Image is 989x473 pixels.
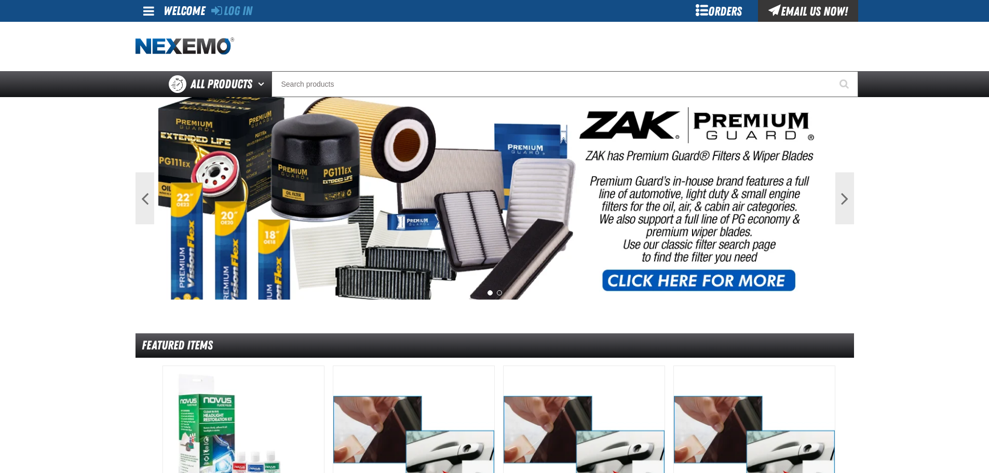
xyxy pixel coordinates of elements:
button: Start Searching [832,71,858,97]
img: Nexemo logo [136,37,234,56]
img: PG Filters & Wipers [158,97,831,300]
button: Previous [136,172,154,224]
div: Featured Items [136,333,854,358]
button: 2 of 2 [497,290,502,295]
a: Log In [211,4,252,18]
button: Open All Products pages [254,71,272,97]
span: All Products [191,75,252,93]
button: Next [835,172,854,224]
input: Search [272,71,858,97]
button: 1 of 2 [487,290,493,295]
